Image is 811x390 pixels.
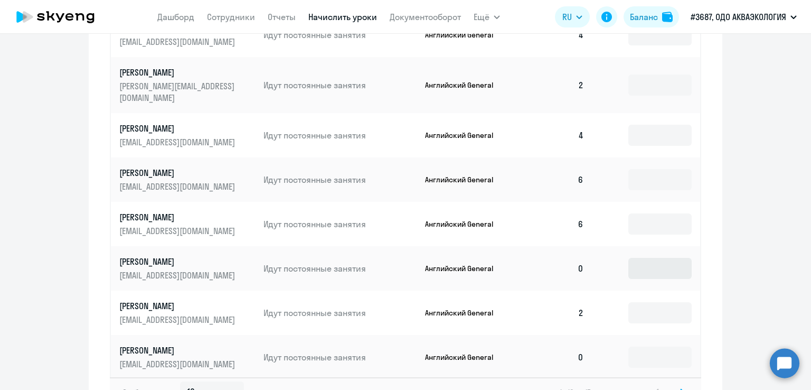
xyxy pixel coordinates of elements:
p: [EMAIL_ADDRESS][DOMAIN_NAME] [119,314,238,326]
span: Ещё [474,11,489,23]
img: balance [662,12,673,22]
div: Баланс [630,11,658,23]
td: 2 [518,57,592,113]
td: 0 [518,246,592,291]
p: Идут постоянные занятия [263,263,417,274]
a: Сотрудники [207,12,255,22]
p: [EMAIL_ADDRESS][DOMAIN_NAME] [119,36,238,48]
p: [PERSON_NAME] [119,123,238,134]
a: [PERSON_NAME][EMAIL_ADDRESS][DOMAIN_NAME] [119,345,255,370]
p: [PERSON_NAME] [119,300,238,312]
td: 4 [518,13,592,57]
a: [PERSON_NAME][PERSON_NAME][EMAIL_ADDRESS][DOMAIN_NAME] [119,67,255,104]
p: [PERSON_NAME] [119,345,238,356]
p: Английский General [425,175,504,184]
p: Английский General [425,80,504,90]
a: Документооборот [390,12,461,22]
p: [PERSON_NAME][EMAIL_ADDRESS][DOMAIN_NAME] [119,80,238,104]
a: [PERSON_NAME][EMAIL_ADDRESS][DOMAIN_NAME] [119,211,255,237]
button: #3687, ОДО АКВАЭКОЛОГИЯ [685,4,802,30]
p: Идут постоянные занятия [263,351,417,363]
a: [PERSON_NAME][EMAIL_ADDRESS][DOMAIN_NAME] [119,167,255,192]
p: [PERSON_NAME] [119,67,238,78]
button: Ещё [474,6,500,27]
p: #3687, ОДО АКВАЭКОЛОГИЯ [691,11,786,23]
p: [EMAIL_ADDRESS][DOMAIN_NAME] [119,181,238,192]
p: [PERSON_NAME] [119,256,238,267]
button: Балансbalance [624,6,679,27]
p: Английский General [425,308,504,318]
p: Идут постоянные занятия [263,307,417,319]
td: 0 [518,335,592,379]
p: Идут постоянные занятия [263,79,417,91]
span: RU [562,11,572,23]
p: Идут постоянные занятия [263,174,417,185]
p: [EMAIL_ADDRESS][DOMAIN_NAME] [119,225,238,237]
a: [EMAIL_ADDRESS][DOMAIN_NAME] [119,22,255,48]
a: Отчеты [268,12,296,22]
a: Начислить уроки [308,12,377,22]
a: [PERSON_NAME][EMAIL_ADDRESS][DOMAIN_NAME] [119,256,255,281]
p: Английский General [425,131,504,140]
td: 4 [518,113,592,157]
p: [PERSON_NAME] [119,211,238,223]
p: Английский General [425,352,504,362]
td: 2 [518,291,592,335]
button: RU [555,6,590,27]
p: Идут постоянные занятия [263,29,417,41]
td: 6 [518,202,592,246]
p: Идут постоянные занятия [263,218,417,230]
p: Английский General [425,219,504,229]
p: [EMAIL_ADDRESS][DOMAIN_NAME] [119,270,238,281]
a: Дашборд [157,12,194,22]
p: Идут постоянные занятия [263,129,417,141]
a: [PERSON_NAME][EMAIL_ADDRESS][DOMAIN_NAME] [119,300,255,326]
p: [EMAIL_ADDRESS][DOMAIN_NAME] [119,358,238,370]
p: [EMAIL_ADDRESS][DOMAIN_NAME] [119,136,238,148]
p: [PERSON_NAME] [119,167,238,179]
a: [PERSON_NAME][EMAIL_ADDRESS][DOMAIN_NAME] [119,123,255,148]
p: Английский General [425,30,504,40]
td: 6 [518,157,592,202]
p: Английский General [425,264,504,273]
